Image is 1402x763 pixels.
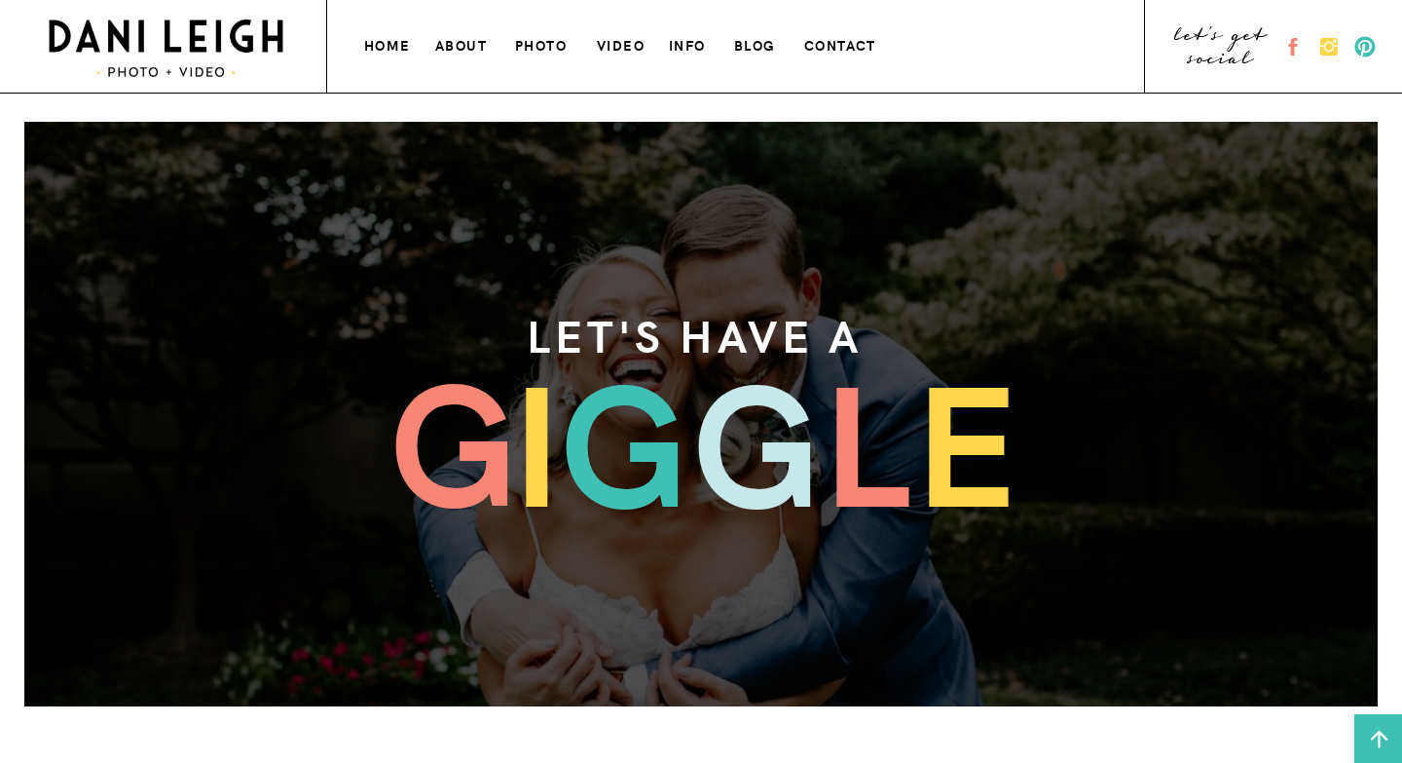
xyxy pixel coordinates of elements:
h3: e [914,282,1023,488]
a: blog [734,33,780,54]
a: home [364,33,414,54]
h3: g [389,281,527,487]
a: photo [515,33,570,54]
h3: let's have a [376,294,1014,351]
h3: i [511,282,566,488]
h3: g [692,282,816,488]
a: contact [804,33,881,54]
a: VIDEO [597,33,647,54]
a: about [435,33,489,54]
h3: l [822,282,924,488]
h3: g [560,282,690,488]
a: let's get social [1172,30,1271,63]
a: info [669,33,710,54]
